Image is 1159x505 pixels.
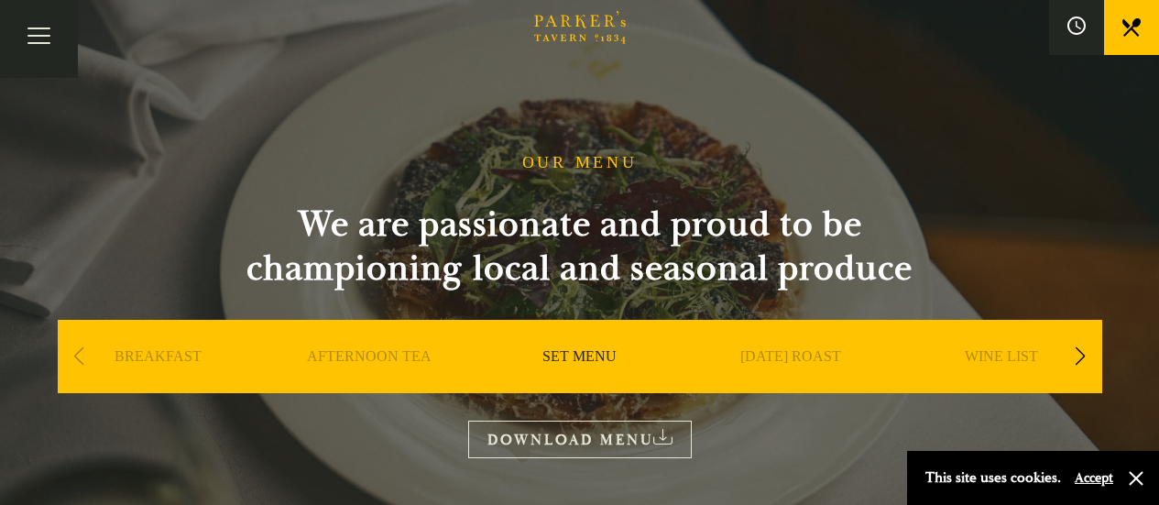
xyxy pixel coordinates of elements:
a: [DATE] ROAST [740,347,841,421]
h1: OUR MENU [522,153,638,173]
a: DOWNLOAD MENU [468,421,692,458]
a: BREAKFAST [115,347,202,421]
div: 4 / 9 [690,320,891,448]
a: WINE LIST [965,347,1038,421]
button: Accept [1075,469,1113,487]
div: 2 / 9 [268,320,470,448]
button: Close and accept [1127,469,1145,488]
a: AFTERNOON TEA [307,347,432,421]
div: 1 / 9 [58,320,259,448]
h2: We are passionate and proud to be championing local and seasonal produce [213,203,946,291]
p: This site uses cookies. [925,465,1061,491]
div: Previous slide [67,336,92,377]
div: Next slide [1068,336,1093,377]
div: 3 / 9 [479,320,681,448]
div: 5 / 9 [901,320,1102,448]
a: SET MENU [542,347,617,421]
